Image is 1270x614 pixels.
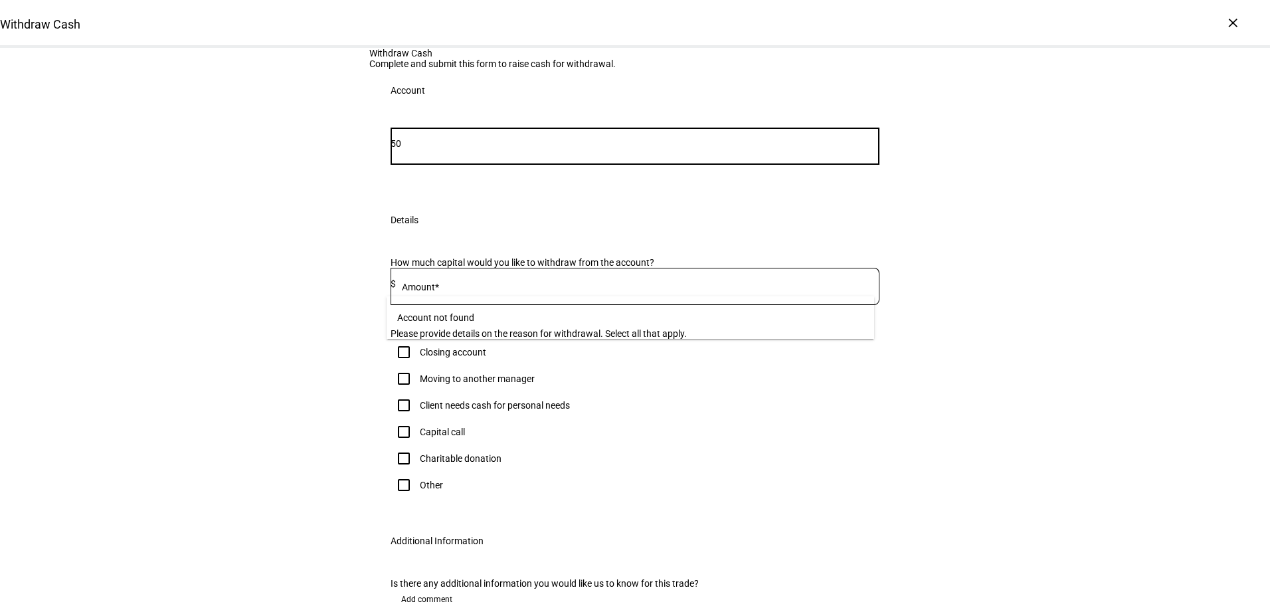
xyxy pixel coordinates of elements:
mat-label: Amount* [402,282,439,292]
div: Withdraw Cash [369,48,901,58]
div: Is there any additional information you would like us to know for this trade? [391,578,879,589]
div: Account [391,85,425,96]
div: Complete and submit this form to raise cash for withdrawal. [369,58,901,69]
div: Client needs cash for personal needs [420,400,570,411]
div: × [1222,12,1243,33]
div: Additional Information [391,536,484,546]
div: Other [420,480,443,490]
span: $ [391,278,396,289]
div: How much capital would you like to withdraw from the account? [391,257,879,268]
span: Add comment [401,589,452,610]
div: Closing account [420,347,486,358]
button: Add comment [391,589,463,610]
div: Account not found [397,304,474,331]
div: Capital call [420,427,465,437]
div: Details [391,215,418,225]
input: Number [391,138,879,149]
div: Charitable donation [420,453,501,464]
div: Moving to another manager [420,373,535,384]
